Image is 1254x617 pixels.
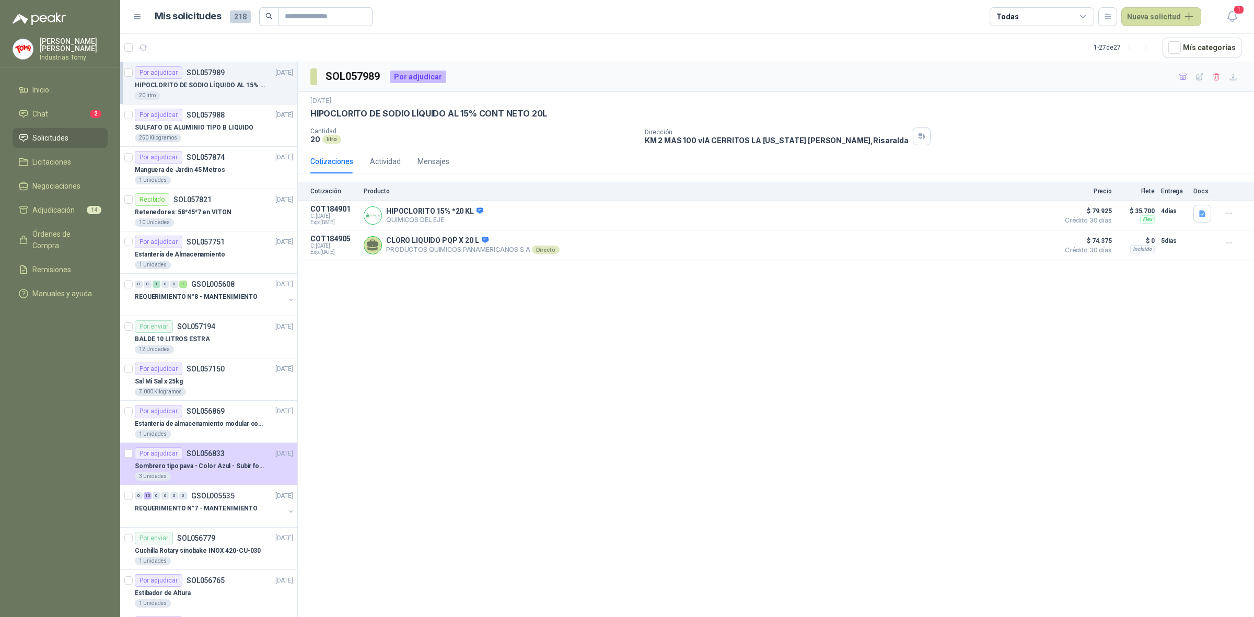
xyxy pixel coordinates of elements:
p: Flete [1118,188,1155,195]
a: 0 0 1 0 0 1 GSOL005608[DATE] REQUERIMIENTO N°8 - MANTENIMIENTO [135,278,295,311]
div: 15 [144,492,152,499]
div: Cotizaciones [310,156,353,167]
p: [DATE] [275,491,293,501]
div: 12 Unidades [135,345,174,354]
span: Exp: [DATE] [310,219,357,226]
div: 1 Unidades [135,430,171,438]
span: Remisiones [32,264,71,275]
div: Por adjudicar [135,109,182,121]
div: 1 - 27 de 27 [1094,39,1154,56]
p: [DATE] [275,576,293,586]
span: Licitaciones [32,156,71,168]
div: Por adjudicar [135,447,182,460]
p: HIPOCLORITO 15% *20 KL [386,207,483,216]
p: Sombrero tipo pava - Color Azul - Subir foto [135,461,265,471]
div: Por enviar [135,532,173,544]
div: 250 Kilogramos [135,134,181,142]
div: 1 [179,281,187,288]
p: SOL057821 [173,196,212,203]
span: Exp: [DATE] [310,249,357,255]
p: CLORO LIQUIDO PQP X 20 L [386,236,560,246]
p: SULFATO DE ALUMINIO TIPO B LIQUIDO [135,123,253,133]
div: 0 [170,281,178,288]
p: PRODUCTOS QUIMICOS PANAMERICANOS S A [386,246,560,254]
a: Por adjudicarSOL057988[DATE] SULFATO DE ALUMINIO TIPO B LIQUIDO250 Kilogramos [120,104,297,147]
p: [DATE] [275,153,293,162]
p: SOL057150 [187,365,225,372]
a: Por adjudicarSOL056869[DATE] Estantería de almacenamiento modular con organizadores abiertos1 Uni... [120,401,297,443]
p: Industrias Tomy [40,54,108,61]
div: 0 [135,492,143,499]
span: Solicitudes [32,132,68,144]
span: $ 74.375 [1060,235,1112,247]
a: Solicitudes [13,128,108,148]
img: Logo peakr [13,13,66,25]
p: REQUERIMIENTO N°7 - MANTENIMIENTO [135,504,258,514]
p: Estantería de almacenamiento modular con organizadores abiertos [135,419,265,429]
a: Negociaciones [13,176,108,196]
span: Negociaciones [32,180,80,192]
a: Por enviarSOL056779[DATE] Cuchilla Rotary sinobake INOX 420-CU-0301 Unidades [120,528,297,570]
p: Dirección [645,129,909,136]
p: BALDE 10 LITROS ESTRA [135,334,210,344]
div: litro [322,135,341,144]
span: Chat [32,108,48,120]
span: Inicio [32,84,49,96]
p: SOL056779 [177,534,215,542]
p: Precio [1060,188,1112,195]
a: Por adjudicarSOL056833[DATE] Sombrero tipo pava - Color Azul - Subir foto3 Unidades [120,443,297,485]
p: Docs [1193,188,1214,195]
button: Nueva solicitud [1121,7,1201,26]
p: Estibador de Altura [135,588,191,598]
p: $ 0 [1118,235,1155,247]
button: Mís categorías [1163,38,1241,57]
p: SOL057989 [187,69,225,76]
a: Por adjudicarSOL057751[DATE] Estantería de Almacenamiento1 Unidades [120,231,297,274]
div: 20 litro [135,91,160,100]
div: 1 Unidades [135,599,171,608]
div: Recibido [135,193,169,206]
p: HIPOCLORITO DE SODIO LÍQUIDO AL 15% CONT NETO 20L [135,80,265,90]
div: Actividad [370,156,401,167]
p: Entrega [1161,188,1187,195]
p: [DATE] [275,364,293,374]
p: GSOL005608 [191,281,235,288]
img: Company Logo [364,207,381,224]
p: $ 35.700 [1118,205,1155,217]
p: Producto [364,188,1053,195]
div: 0 [135,281,143,288]
div: 1 Unidades [135,176,171,184]
span: 14 [87,206,101,214]
a: Órdenes de Compra [13,224,108,255]
button: 1 [1223,7,1241,26]
p: [DATE] [275,406,293,416]
img: Company Logo [13,39,33,59]
div: Por enviar [135,320,173,333]
div: Por adjudicar [135,405,182,417]
p: Sal Mi Sal x 25kg [135,377,183,387]
p: GSOL005535 [191,492,235,499]
p: [DATE] [275,280,293,289]
a: Chat2 [13,104,108,124]
p: REQUERIMIENTO N°8 - MANTENIMIENTO [135,292,258,302]
p: Cotización [310,188,357,195]
a: Inicio [13,80,108,100]
div: 0 [179,492,187,499]
div: 0 [144,281,152,288]
p: SOL056869 [187,408,225,415]
div: 1 Unidades [135,557,171,565]
p: 20 [310,135,320,144]
p: Cantidad [310,127,636,135]
p: [DATE] [275,237,293,247]
div: Por adjudicar [135,363,182,375]
a: Por adjudicarSOL057150[DATE] Sal Mi Sal x 25kg7.000 Kilogramos [120,358,297,401]
div: 1 [153,281,160,288]
p: SOL057988 [187,111,225,119]
div: Incluido [1130,245,1155,253]
span: C: [DATE] [310,213,357,219]
a: Licitaciones [13,152,108,172]
h3: SOL057989 [326,68,381,85]
span: 1 [1233,5,1245,15]
p: Retenedores: 58*45*7 en VITON [135,207,231,217]
div: Por adjudicar [135,151,182,164]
